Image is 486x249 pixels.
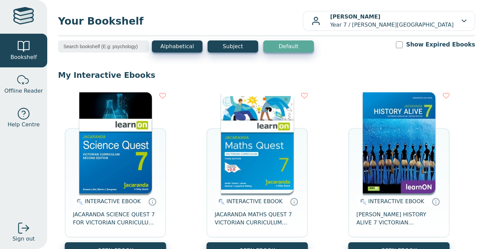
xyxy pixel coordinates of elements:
span: Help Centre [7,121,39,129]
img: interactive.svg [358,198,367,206]
span: JACARANDA SCIENCE QUEST 7 FOR VICTORIAN CURRICULUM LEARNON 2E EBOOK [73,211,158,227]
label: Show Expired Ebooks [406,40,475,49]
span: INTERACTIVE EBOOK [226,198,282,205]
input: Search bookshelf (E.g: psychology) [58,40,149,53]
span: Bookshelf [10,53,37,61]
a: Interactive eBooks are accessed online via the publisher’s portal. They contain interactive resou... [432,197,440,206]
span: INTERACTIVE EBOOK [85,198,141,205]
span: INTERACTIVE EBOOK [368,198,424,205]
button: [PERSON_NAME]Year 7 / [PERSON_NAME][GEOGRAPHIC_DATA] [303,11,475,31]
img: 329c5ec2-5188-ea11-a992-0272d098c78b.jpg [79,92,152,193]
a: Interactive eBooks are accessed online via the publisher’s portal. They contain interactive resou... [148,197,156,206]
span: JACARANDA MATHS QUEST 7 VICTORIAN CURRICULUM LEARNON EBOOK 3E [215,211,300,227]
button: Alphabetical [152,40,202,53]
span: Offline Reader [4,87,43,95]
button: Default [263,40,314,53]
span: Sign out [12,235,35,243]
button: Subject [208,40,258,53]
p: Year 7 / [PERSON_NAME][GEOGRAPHIC_DATA] [330,13,454,29]
img: interactive.svg [216,198,225,206]
span: [PERSON_NAME] HISTORY ALIVE 7 VICTORIAN CURRICULUM LEARNON EBOOK 2E [356,211,441,227]
a: Interactive eBooks are accessed online via the publisher’s portal. They contain interactive resou... [290,197,298,206]
img: interactive.svg [75,198,83,206]
img: d4781fba-7f91-e911-a97e-0272d098c78b.jpg [363,92,435,193]
span: Your Bookshelf [58,13,303,29]
img: b87b3e28-4171-4aeb-a345-7fa4fe4e6e25.jpg [221,92,294,193]
p: My Interactive Ebooks [58,70,475,80]
b: [PERSON_NAME] [330,13,380,20]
